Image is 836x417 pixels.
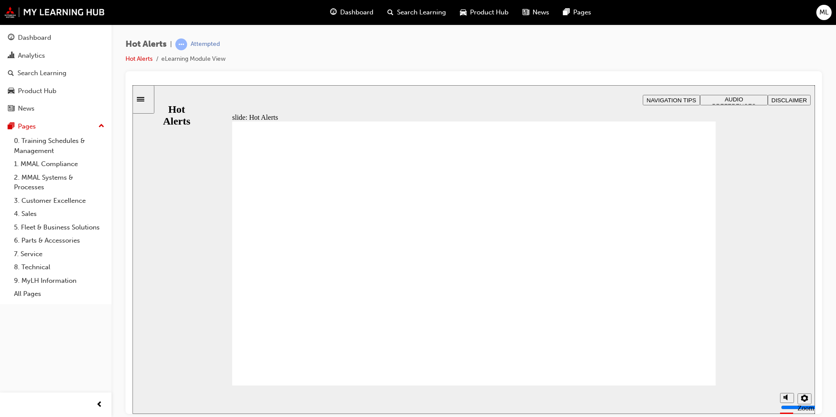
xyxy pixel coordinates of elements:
[556,3,598,21] a: pages-iconPages
[10,157,108,171] a: 1. MMAL Compliance
[10,261,108,274] a: 8. Technical
[460,7,467,18] span: car-icon
[573,7,591,17] span: Pages
[533,7,549,17] span: News
[175,38,187,50] span: learningRecordVerb_ATTEMPT-icon
[380,3,453,21] a: search-iconSearch Learning
[18,86,56,96] div: Product Hub
[510,10,568,20] button: NAVIGATION TIPS
[816,5,832,20] button: ML
[639,12,674,18] span: DISCLAIMER
[648,308,662,318] button: Mute (Ctrl+Alt+M)
[665,319,682,342] label: Zoom to fit
[18,51,45,61] div: Analytics
[96,400,103,410] span: prev-icon
[453,3,516,21] a: car-iconProduct Hub
[170,39,172,49] span: |
[3,118,108,135] button: Pages
[10,134,108,157] a: 0. Training Schedules & Management
[8,105,14,113] span: news-icon
[3,30,108,46] a: Dashboard
[10,194,108,208] a: 3. Customer Excellence
[8,52,14,60] span: chart-icon
[522,7,529,18] span: news-icon
[10,234,108,247] a: 6. Parts & Accessories
[323,3,380,21] a: guage-iconDashboard
[580,11,624,24] span: AUDIO PREFERENCES
[635,10,678,20] button: DISCLAIMER
[98,121,104,132] span: up-icon
[3,28,108,118] button: DashboardAnalyticsSearch LearningProduct HubNews
[3,48,108,64] a: Analytics
[18,104,35,114] div: News
[125,39,167,49] span: Hot Alerts
[125,55,153,63] a: Hot Alerts
[397,7,446,17] span: Search Learning
[8,87,14,95] span: car-icon
[161,54,226,64] li: eLearning Module View
[10,221,108,234] a: 5. Fleet & Business Solutions
[10,247,108,261] a: 7. Service
[10,207,108,221] a: 4. Sales
[3,83,108,99] a: Product Hub
[470,7,509,17] span: Product Hub
[819,7,829,17] span: ML
[18,122,36,132] div: Pages
[3,101,108,117] a: News
[8,34,14,42] span: guage-icon
[340,7,373,17] span: Dashboard
[648,319,705,326] input: volume
[665,308,679,319] button: Settings
[330,7,337,18] span: guage-icon
[387,7,394,18] span: search-icon
[643,300,678,329] div: misc controls
[10,274,108,288] a: 9. MyLH Information
[18,33,51,43] div: Dashboard
[17,68,66,78] div: Search Learning
[10,287,108,301] a: All Pages
[10,171,108,194] a: 2. MMAL Systems & Processes
[8,69,14,77] span: search-icon
[8,123,14,131] span: pages-icon
[191,40,220,49] div: Attempted
[3,65,108,81] a: Search Learning
[514,12,564,18] span: NAVIGATION TIPS
[4,7,105,18] img: mmal
[516,3,556,21] a: news-iconNews
[563,7,570,18] span: pages-icon
[568,10,635,20] button: AUDIO PREFERENCES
